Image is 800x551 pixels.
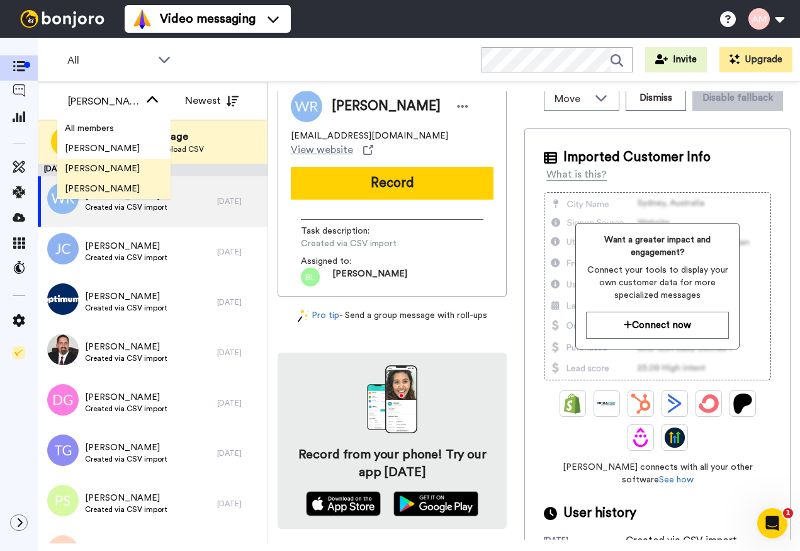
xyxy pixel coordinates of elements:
[665,428,685,448] img: GoHighLevel
[291,142,353,157] span: View website
[563,394,583,414] img: Shopify
[563,148,711,167] span: Imported Customer Info
[85,353,167,363] span: Created via CSV import
[85,441,167,454] span: [PERSON_NAME]
[57,162,147,175] span: [PERSON_NAME]
[699,394,719,414] img: ConvertKit
[85,341,167,353] span: [PERSON_NAME]
[298,309,339,322] a: Pro tip
[85,492,167,504] span: [PERSON_NAME]
[217,348,261,358] div: [DATE]
[301,255,389,268] span: Assigned to:
[68,94,140,109] div: [PERSON_NAME]
[217,398,261,408] div: [DATE]
[631,428,651,448] img: Drip
[67,53,152,68] span: All
[278,309,507,322] div: - Send a group message with roll-ups
[290,446,494,481] h4: Record from your phone! Try our app [DATE]
[57,183,147,195] span: [PERSON_NAME]
[659,475,694,484] a: See how
[291,167,493,200] button: Record
[47,334,79,365] img: fabf3b25-2d65-4f35-a6d0-4d9dc13b60f0.jpg
[217,448,261,458] div: [DATE]
[645,47,707,72] button: Invite
[719,47,792,72] button: Upgrade
[597,394,617,414] img: Ontraport
[626,533,737,548] div: Created via CSV import
[217,196,261,207] div: [DATE]
[733,394,753,414] img: Patreon
[47,384,79,416] img: dg.png
[15,10,110,28] img: bj-logo-header-white.svg
[393,491,478,516] img: playstore
[631,394,651,414] img: Hubspot
[47,435,79,466] img: tg.png
[546,167,607,182] div: What is this?
[563,504,636,523] span: User history
[160,10,256,28] span: Video messaging
[85,504,167,514] span: Created via CSV import
[85,253,167,263] span: Created via CSV import
[132,9,152,29] img: vm-color.svg
[217,499,261,509] div: [DATE]
[332,268,407,287] span: [PERSON_NAME]
[47,183,79,214] img: wr.png
[57,122,121,135] span: All members
[298,309,309,322] img: magic-wand.svg
[85,290,167,303] span: [PERSON_NAME]
[291,130,448,142] span: [EMAIL_ADDRESS][DOMAIN_NAME]
[555,91,589,106] span: Move
[783,508,793,518] span: 1
[586,234,729,259] span: Want a greater impact and engagement?
[85,303,167,313] span: Created via CSV import
[85,240,167,253] span: [PERSON_NAME]
[301,237,420,250] span: Created via CSV import
[301,225,389,237] span: Task description :
[85,202,167,212] span: Created via CSV import
[332,97,441,116] span: [PERSON_NAME]
[586,312,729,339] button: Connect now
[544,535,626,548] div: [DATE]
[291,142,373,157] a: View website
[176,88,248,113] button: Newest
[47,233,79,264] img: jc.png
[544,461,771,486] span: [PERSON_NAME] connects with all your other software
[626,86,686,111] button: Dismiss
[692,86,783,111] button: Disable fallback
[85,404,167,414] span: Created via CSV import
[217,247,261,257] div: [DATE]
[13,346,25,359] img: Checklist.svg
[665,394,685,414] img: ActiveCampaign
[301,268,320,287] img: bl.png
[291,91,322,122] img: Image of Walter Rodriguez
[586,264,729,302] span: Connect your tools to display your own customer data for more specialized messages
[47,485,79,516] img: ps.png
[47,283,79,315] img: 5a583ca1-fabf-4498-844a-672d4bf713a9.png
[57,142,147,155] span: [PERSON_NAME]
[306,491,381,516] img: appstore
[38,164,268,176] div: [DATE]
[757,508,787,538] iframe: Intercom live chat
[85,454,167,464] span: Created via CSV import
[217,297,261,307] div: [DATE]
[367,365,417,433] img: download
[85,391,167,404] span: [PERSON_NAME]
